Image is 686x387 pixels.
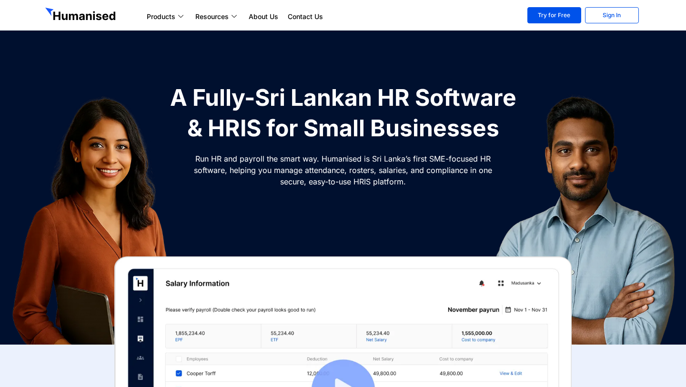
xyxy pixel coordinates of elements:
a: Try for Free [527,7,581,23]
a: Sign In [585,7,639,23]
h1: A Fully-Sri Lankan HR Software & HRIS for Small Businesses [164,82,522,143]
p: Run HR and payroll the smart way. Humanised is Sri Lanka’s first SME-focused HR software, helping... [193,153,493,187]
a: Products [142,11,191,22]
a: Contact Us [283,11,328,22]
img: GetHumanised Logo [45,8,118,23]
a: Resources [191,11,244,22]
a: About Us [244,11,283,22]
